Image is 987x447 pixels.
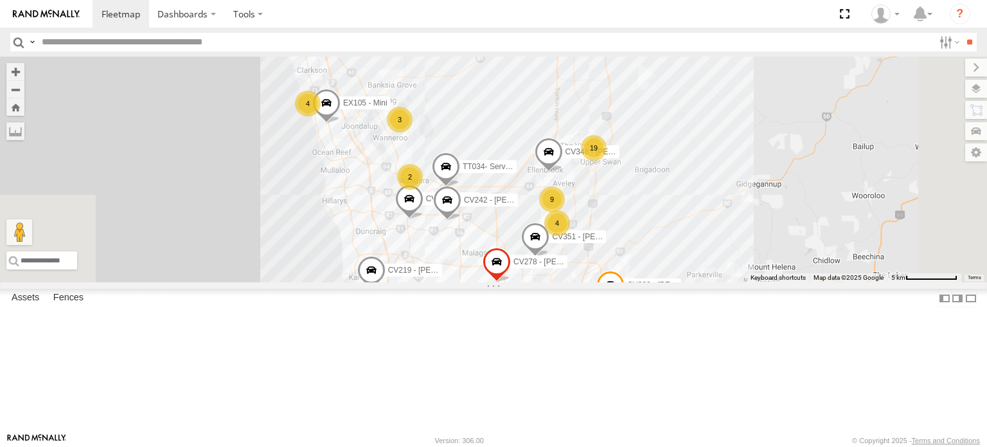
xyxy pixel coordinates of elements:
[6,63,24,80] button: Zoom in
[539,187,565,212] div: 9
[6,219,32,245] button: Drag Pegman onto the map to open Street View
[47,289,90,307] label: Fences
[951,289,964,307] label: Dock Summary Table to the Right
[627,280,721,289] span: CV333 - [PERSON_NAME]
[387,107,413,132] div: 3
[5,289,46,307] label: Assets
[435,437,484,444] div: Version: 306.00
[912,437,980,444] a: Terms and Conditions
[965,289,977,307] label: Hide Summary Table
[295,91,321,116] div: 4
[965,143,987,161] label: Map Settings
[852,437,980,444] div: © Copyright 2025 -
[891,274,905,281] span: 5 km
[887,273,961,282] button: Map scale: 5 km per 77 pixels
[814,274,884,281] span: Map data ©2025 Google
[426,194,520,203] span: CV357 - [PERSON_NAME]
[464,195,558,204] span: CV242 - [PERSON_NAME]
[867,5,904,24] div: Luke Walker
[7,434,66,447] a: Visit our Website
[581,135,607,161] div: 19
[343,98,387,107] span: EX105 - Mini
[463,162,560,171] span: TT034- Service Truck (Cale)
[513,257,607,266] span: CV278 - [PERSON_NAME]
[6,98,24,116] button: Zoom Home
[544,210,570,236] div: 4
[388,266,482,275] span: CV219 - [PERSON_NAME]
[938,289,951,307] label: Dock Summary Table to the Left
[950,4,970,24] i: ?
[6,122,24,140] label: Measure
[565,147,659,156] span: CV346 - [PERSON_NAME]
[397,164,423,190] div: 2
[751,273,806,282] button: Keyboard shortcuts
[968,275,981,280] a: Terms (opens in new tab)
[6,80,24,98] button: Zoom out
[934,33,962,51] label: Search Filter Options
[13,10,80,19] img: rand-logo.svg
[552,232,646,241] span: CV351 - [PERSON_NAME]
[27,33,37,51] label: Search Query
